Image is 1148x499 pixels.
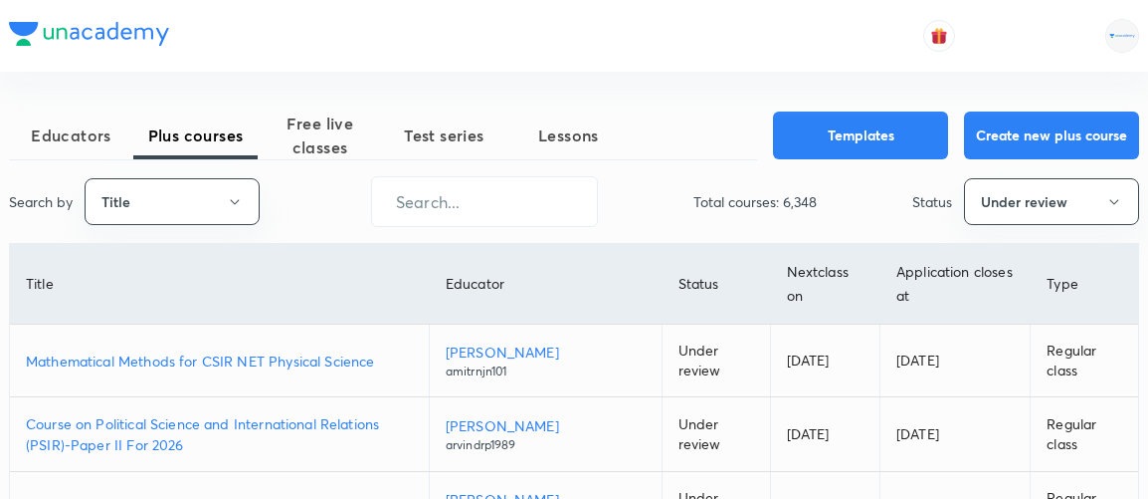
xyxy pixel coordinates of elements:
[1031,325,1138,397] td: Regular class
[912,191,952,212] p: Status
[923,20,955,52] button: avatar
[446,363,646,380] p: amitrnjn101
[10,244,429,325] th: Title
[382,124,506,147] span: Test series
[9,22,169,46] img: Company Logo
[446,342,646,363] p: [PERSON_NAME]
[446,415,646,436] p: [PERSON_NAME]
[770,325,879,397] td: [DATE]
[880,325,1031,397] td: [DATE]
[662,244,770,325] th: Status
[930,27,948,45] img: avatar
[446,415,646,454] a: [PERSON_NAME]arvindrp1989
[773,112,948,159] button: Templates
[770,244,879,325] th: Next class on
[372,176,597,227] input: Search...
[85,178,260,225] button: Title
[964,178,1139,225] button: Under review
[662,325,770,397] td: Under review
[258,112,382,159] span: Free live classes
[880,397,1031,472] td: [DATE]
[506,124,631,147] span: Lessons
[9,191,73,212] p: Search by
[1031,397,1138,472] td: Regular class
[26,413,413,455] a: Course on Political Science and International Relations (PSIR)-Paper II For 2026
[1031,244,1138,325] th: Type
[880,244,1031,325] th: Application closes at
[26,351,413,372] a: Mathematical Methods for CSIR NET Physical Science
[1105,19,1139,53] img: Rahul Mishra
[9,22,169,51] a: Company Logo
[9,124,133,147] span: Educators
[693,191,817,212] p: Total courses: 6,348
[964,112,1139,159] button: Create new plus course
[770,397,879,472] td: [DATE]
[429,244,662,325] th: Educator
[446,342,646,380] a: [PERSON_NAME]amitrnjn101
[133,124,258,147] span: Plus courses
[662,397,770,472] td: Under review
[446,436,646,454] p: arvindrp1989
